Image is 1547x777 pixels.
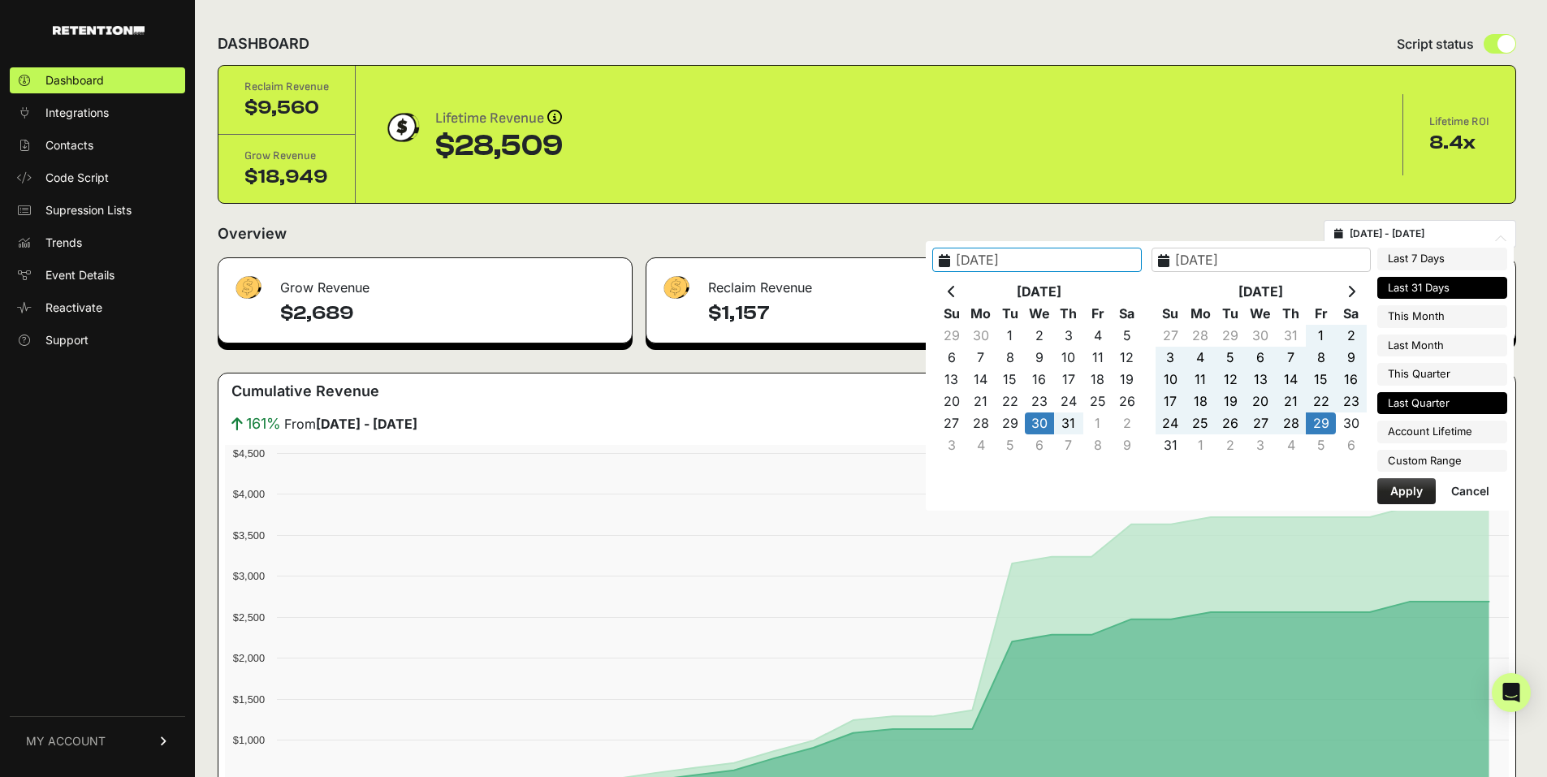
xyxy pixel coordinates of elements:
th: Tu [1216,303,1246,325]
td: 24 [1054,391,1083,412]
span: Code Script [45,170,109,186]
li: Last Quarter [1377,392,1507,415]
span: Integrations [45,105,109,121]
div: Lifetime ROI [1429,114,1489,130]
text: $3,000 [233,570,265,582]
th: We [1246,303,1276,325]
th: Fr [1083,303,1113,325]
td: 19 [1216,391,1246,412]
td: 21 [966,391,996,412]
td: 25 [1186,412,1216,434]
th: Mo [1186,303,1216,325]
a: Support [10,327,185,353]
td: 19 [1113,369,1142,391]
td: 7 [1276,347,1306,369]
img: fa-dollar-13500eef13a19c4ab2b9ed9ad552e47b0d9fc28b02b83b90ba0e00f96d6372e9.png [231,272,264,304]
td: 4 [966,434,996,456]
td: 29 [1306,412,1336,434]
text: $1,000 [233,734,265,746]
td: 5 [1306,434,1336,456]
td: 28 [1276,412,1306,434]
span: Event Details [45,267,115,283]
li: Account Lifetime [1377,421,1507,443]
th: Th [1276,303,1306,325]
div: Reclaim Revenue [646,258,1074,307]
th: Mo [966,303,996,325]
th: Sa [1336,303,1366,325]
text: $4,000 [233,488,265,500]
td: 10 [1156,369,1186,391]
li: This Quarter [1377,363,1507,386]
h3: Cumulative Revenue [231,380,379,403]
a: Event Details [10,262,185,288]
td: 3 [1246,434,1276,456]
div: $28,509 [435,130,563,162]
a: Reactivate [10,295,185,321]
td: 27 [1246,412,1276,434]
td: 8 [1306,347,1336,369]
td: 11 [1186,369,1216,391]
td: 8 [1083,434,1113,456]
td: 31 [1054,412,1083,434]
span: From [284,414,417,434]
div: $9,560 [244,95,329,121]
td: 14 [1276,369,1306,391]
td: 6 [1246,347,1276,369]
td: 23 [1336,391,1366,412]
td: 30 [966,325,996,347]
text: $3,500 [233,529,265,542]
a: Supression Lists [10,197,185,223]
td: 22 [1306,391,1336,412]
td: 30 [1336,412,1366,434]
td: 30 [1246,325,1276,347]
td: 29 [937,325,966,347]
td: 12 [1113,347,1142,369]
td: 2 [1336,325,1366,347]
div: Reclaim Revenue [244,79,329,95]
td: 1 [1186,434,1216,456]
li: Custom Range [1377,450,1507,473]
a: Integrations [10,100,185,126]
span: Trends [45,235,82,251]
td: 25 [1083,391,1113,412]
th: [DATE] [966,281,1113,303]
th: Su [937,303,966,325]
td: 4 [1276,434,1306,456]
td: 7 [966,347,996,369]
td: 1 [1083,412,1113,434]
td: 6 [937,347,966,369]
img: dollar-coin-05c43ed7efb7bc0c12610022525b4bbbb207c7efeef5aecc26f025e68dcafac9.png [382,107,422,148]
li: Last 31 Days [1377,277,1507,300]
td: 4 [1186,347,1216,369]
td: 8 [996,347,1025,369]
td: 17 [1156,391,1186,412]
td: 5 [1113,325,1142,347]
li: Last Month [1377,335,1507,357]
td: 31 [1156,434,1186,456]
td: 26 [1113,391,1142,412]
td: 5 [1216,347,1246,369]
button: Apply [1377,478,1436,504]
a: Dashboard [10,67,185,93]
td: 17 [1054,369,1083,391]
td: 20 [937,391,966,412]
th: Tu [996,303,1025,325]
h4: $1,157 [708,300,1061,326]
td: 29 [1216,325,1246,347]
td: 6 [1025,434,1054,456]
span: Supression Lists [45,202,132,218]
span: MY ACCOUNT [26,733,106,749]
div: Lifetime Revenue [435,107,563,130]
td: 12 [1216,369,1246,391]
td: 5 [996,434,1025,456]
span: Reactivate [45,300,102,316]
td: 22 [996,391,1025,412]
td: 23 [1025,391,1054,412]
text: $2,500 [233,611,265,624]
img: fa-dollar-13500eef13a19c4ab2b9ed9ad552e47b0d9fc28b02b83b90ba0e00f96d6372e9.png [659,272,692,304]
td: 20 [1246,391,1276,412]
div: $18,949 [244,164,329,190]
span: 161% [246,412,281,435]
text: $1,500 [233,693,265,706]
td: 2 [1216,434,1246,456]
